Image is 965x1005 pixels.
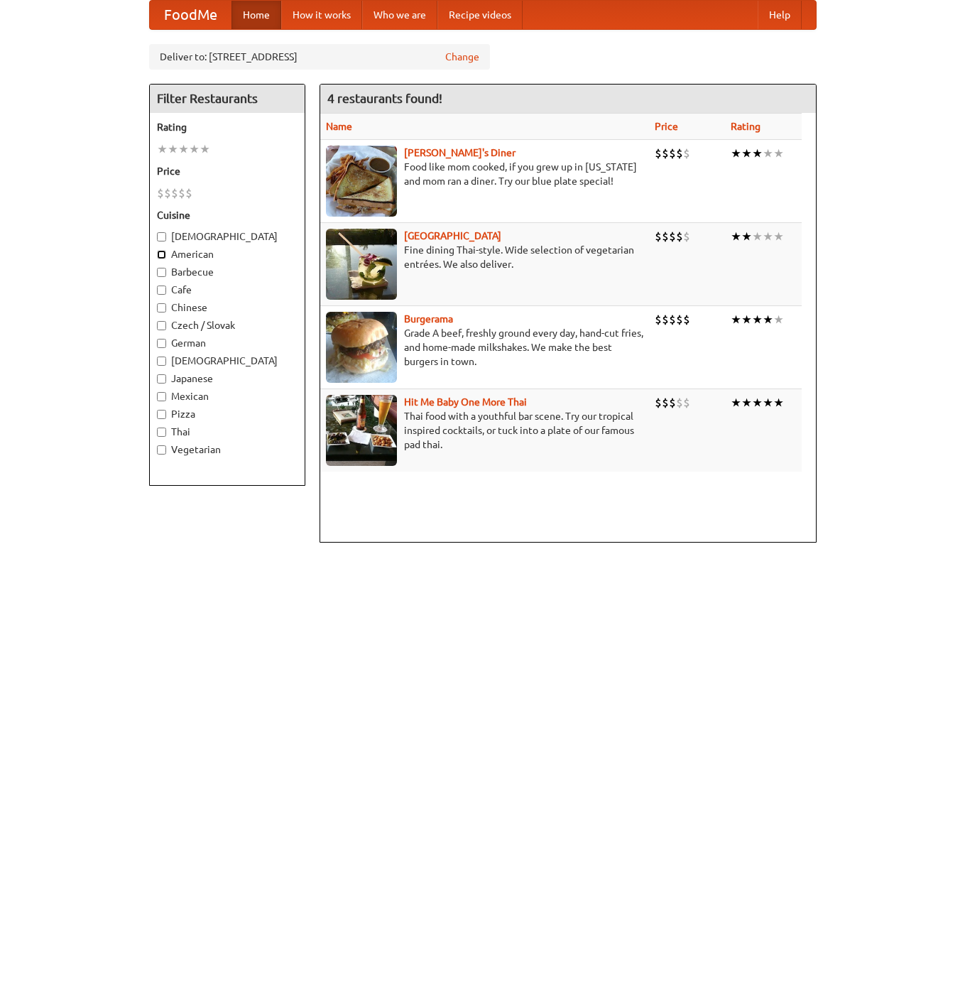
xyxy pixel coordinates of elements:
[773,395,784,411] li: ★
[362,1,437,29] a: Who we are
[157,321,166,330] input: Czech / Slovak
[149,44,490,70] div: Deliver to: [STREET_ADDRESS]
[676,229,683,244] li: $
[669,395,676,411] li: $
[763,395,773,411] li: ★
[731,146,741,161] li: ★
[763,229,773,244] li: ★
[731,121,760,132] a: Rating
[404,147,516,158] a: [PERSON_NAME]'s Diner
[773,312,784,327] li: ★
[404,396,527,408] a: Hit Me Baby One More Thai
[326,326,644,369] p: Grade A beef, freshly ground every day, hand-cut fries, and home-made milkshakes. We make the bes...
[157,445,166,455] input: Vegetarian
[669,146,676,161] li: $
[157,318,298,332] label: Czech / Slovak
[683,312,690,327] li: $
[178,141,189,157] li: ★
[150,1,231,29] a: FoodMe
[157,303,166,313] input: Chinese
[157,185,164,201] li: $
[669,312,676,327] li: $
[157,392,166,401] input: Mexican
[231,1,281,29] a: Home
[157,428,166,437] input: Thai
[731,395,741,411] li: ★
[326,312,397,383] img: burgerama.jpg
[157,265,298,279] label: Barbecue
[655,229,662,244] li: $
[157,229,298,244] label: [DEMOGRAPHIC_DATA]
[171,185,178,201] li: $
[752,312,763,327] li: ★
[157,425,298,439] label: Thai
[157,283,298,297] label: Cafe
[404,313,453,325] a: Burgerama
[157,410,166,419] input: Pizza
[157,141,168,157] li: ★
[763,312,773,327] li: ★
[683,395,690,411] li: $
[752,395,763,411] li: ★
[157,371,298,386] label: Japanese
[157,120,298,134] h5: Rating
[157,247,298,261] label: American
[662,395,669,411] li: $
[662,146,669,161] li: $
[731,312,741,327] li: ★
[327,92,442,105] ng-pluralize: 4 restaurants found!
[655,121,678,132] a: Price
[157,357,166,366] input: [DEMOGRAPHIC_DATA]
[157,286,166,295] input: Cafe
[326,409,644,452] p: Thai food with a youthful bar scene. Try our tropical inspired cocktails, or tuck into a plate of...
[404,230,501,241] b: [GEOGRAPHIC_DATA]
[157,232,166,241] input: [DEMOGRAPHIC_DATA]
[150,85,305,113] h4: Filter Restaurants
[189,141,200,157] li: ★
[281,1,362,29] a: How it works
[741,395,752,411] li: ★
[178,185,185,201] li: $
[669,229,676,244] li: $
[662,229,669,244] li: $
[326,160,644,188] p: Food like mom cooked, if you grew up in [US_STATE] and mom ran a diner. Try our blue plate special!
[676,395,683,411] li: $
[763,146,773,161] li: ★
[157,389,298,403] label: Mexican
[157,208,298,222] h5: Cuisine
[683,229,690,244] li: $
[157,336,298,350] label: German
[655,146,662,161] li: $
[326,395,397,466] img: babythai.jpg
[662,312,669,327] li: $
[157,164,298,178] h5: Price
[655,312,662,327] li: $
[655,395,662,411] li: $
[752,146,763,161] li: ★
[157,339,166,348] input: German
[437,1,523,29] a: Recipe videos
[157,442,298,457] label: Vegetarian
[773,229,784,244] li: ★
[773,146,784,161] li: ★
[185,185,192,201] li: $
[157,250,166,259] input: American
[157,407,298,421] label: Pizza
[741,229,752,244] li: ★
[326,121,352,132] a: Name
[741,146,752,161] li: ★
[157,374,166,384] input: Japanese
[326,229,397,300] img: satay.jpg
[200,141,210,157] li: ★
[731,229,741,244] li: ★
[326,243,644,271] p: Fine dining Thai-style. Wide selection of vegetarian entrées. We also deliver.
[758,1,802,29] a: Help
[445,50,479,64] a: Change
[741,312,752,327] li: ★
[326,146,397,217] img: sallys.jpg
[168,141,178,157] li: ★
[676,146,683,161] li: $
